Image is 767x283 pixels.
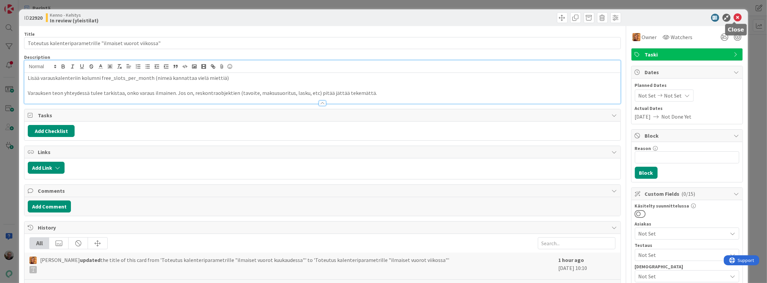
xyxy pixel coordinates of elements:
span: Dates [645,68,731,76]
span: Not Set [639,272,728,280]
div: [DEMOGRAPHIC_DATA] [635,264,739,269]
span: Kenno - Kehitys [50,12,99,18]
span: Description [24,54,50,60]
button: Block [635,167,658,179]
div: [DATE] 10:10 [559,256,615,276]
div: Asiakas [635,222,739,226]
b: 1 hour ago [559,257,584,263]
span: Not Set [639,230,728,238]
span: Actual Dates [635,105,739,112]
span: Links [38,148,608,156]
span: [PERSON_NAME] the title of this card from 'Toteutus kalenteriparametrille "ilmaiset vuorot kuukau... [40,256,449,273]
span: ( 0/15 ) [682,190,695,197]
span: Owner [642,33,657,41]
label: Title [24,31,35,37]
label: Reason [635,145,651,151]
span: [DATE] [635,113,651,121]
div: All [30,238,49,249]
p: Lisää varauskalenteriin kolumni free_slots_per_month (nimeä kannattaa vielä miettiä) [28,74,617,82]
b: 22920 [29,14,42,21]
input: type card name here... [24,37,620,49]
div: Käsitelty suunnittelussa [635,203,739,208]
b: In review (yleistilat) [50,18,99,23]
span: Comments [38,187,608,195]
span: Taski [645,50,731,58]
span: Not Set [639,251,728,259]
span: Not Set [664,92,682,100]
b: updated [80,257,100,263]
span: History [38,224,608,232]
img: TL [29,257,37,264]
h5: Close [728,26,744,33]
button: Add Comment [28,200,71,213]
span: Custom Fields [645,190,731,198]
div: Testaus [635,243,739,248]
img: TL [633,33,641,41]
span: ID [24,14,42,22]
p: Varauksen teon yhteydessä tulee tarkistaa, onko varaus ilmainen. Jos on, reskontraobjektien (tavo... [28,89,617,97]
span: Not Done Yet [662,113,692,121]
span: Block [645,132,731,140]
span: Support [14,1,30,9]
span: Tasks [38,111,608,119]
input: Search... [538,237,615,249]
span: Planned Dates [635,82,739,89]
span: Not Set [639,92,656,100]
button: Add Link [28,162,65,174]
button: Add Checklist [28,125,75,137]
span: Watchers [671,33,693,41]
